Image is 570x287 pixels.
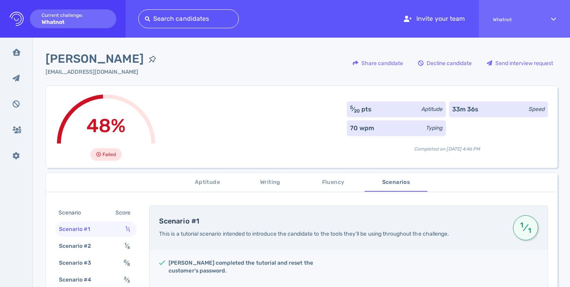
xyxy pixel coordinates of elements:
[347,139,548,153] div: Completed on [DATE] 4:46 PM
[57,207,90,218] div: Scenario
[529,105,545,113] div: Speed
[350,105,353,110] sup: 5
[181,178,234,187] span: Aptitude
[125,225,127,230] sup: 1
[348,54,407,73] button: Share candidate
[519,221,532,235] span: ⁄
[46,50,144,68] span: [PERSON_NAME]
[57,240,101,252] div: Scenario #2
[124,259,126,264] sup: 0
[159,231,449,237] span: This is a tutorial scenario intended to introduce the candidate to the tools they’ll be using thr...
[426,124,443,132] div: Typing
[128,228,130,233] sub: 1
[244,178,297,187] span: Writing
[103,150,116,159] span: Failed
[57,257,101,269] div: Scenario #3
[350,105,372,114] div: ⁄ pts
[127,245,130,250] sub: 4
[452,105,478,114] div: 33m 36s
[526,230,532,231] sub: 1
[354,108,360,114] sub: 20
[127,279,130,284] sub: 3
[349,54,407,72] div: Share candidate
[46,68,161,76] div: Click to copy the email address
[414,54,476,72] div: Decline candidate
[369,178,423,187] span: Scenarios
[422,105,443,113] div: Aptitude
[124,260,130,266] span: ⁄
[114,207,135,218] div: Score
[169,259,342,275] h5: [PERSON_NAME] completed the tutorial and reset the customer's password.
[124,276,126,281] sup: 3
[414,54,476,73] button: Decline candidate
[519,224,525,226] sup: 1
[483,54,557,72] div: Send interview request
[125,243,130,249] span: ⁄
[86,114,126,137] span: 48%
[57,274,101,285] div: Scenario #4
[127,262,130,267] sub: 8
[493,17,537,22] span: Whatnot
[482,54,557,73] button: Send interview request
[125,242,126,247] sup: 1
[159,217,504,226] h4: Scenario #1
[306,178,360,187] span: Fluency
[57,223,100,235] div: Scenario #1
[124,276,130,283] span: ⁄
[125,226,130,233] span: ⁄
[350,124,374,133] div: 70 wpm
